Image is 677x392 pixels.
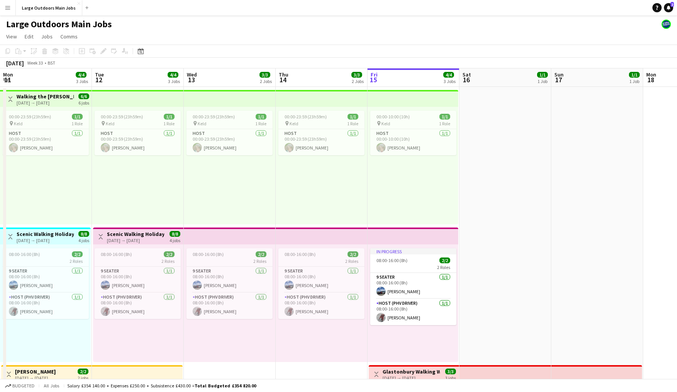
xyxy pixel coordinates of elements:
span: 2 Roles [437,264,450,270]
span: 11 [2,75,13,84]
span: Keld [14,121,23,126]
span: 2 Roles [70,258,83,264]
div: 4 jobs [78,237,89,243]
app-card-role: 9 Seater1/108:00-16:00 (8h)[PERSON_NAME] [278,267,364,293]
span: 1/1 [629,72,640,78]
h3: Walking the [PERSON_NAME] Way - [GEOGRAPHIC_DATA] [17,93,74,100]
span: 16 [461,75,471,84]
app-card-role: 9 Seater1/108:00-16:00 (8h)[PERSON_NAME] [370,273,456,299]
span: 2 Roles [253,258,266,264]
span: 1/1 [164,114,175,120]
span: 08:00-16:00 (8h) [101,251,132,257]
app-user-avatar: Large Outdoors Office [662,20,671,29]
span: 6/6 [78,93,89,99]
div: 3 Jobs [444,78,456,84]
app-card-role: Host (PHV Driver)1/108:00-16:00 (8h)[PERSON_NAME] [186,293,273,319]
div: [DATE] [6,59,24,67]
app-job-card: 08:00-16:00 (8h)2/22 Roles9 Seater1/108:00-16:00 (8h)[PERSON_NAME]Host (PHV Driver)1/108:00-16:00... [3,248,89,319]
div: 2 Jobs [352,78,364,84]
div: 1 Job [537,78,547,84]
span: 08:00-16:00 (8h) [376,257,408,263]
span: 17 [553,75,564,84]
app-card-role: 9 Seater1/108:00-16:00 (8h)[PERSON_NAME] [186,267,273,293]
div: [DATE] → [DATE] [107,238,164,243]
span: 00:00-23:59 (23h59m) [9,114,51,120]
span: 1 Role [347,121,358,126]
span: 00:00-23:59 (23h59m) [101,114,143,120]
span: 4/4 [443,72,454,78]
a: Comms [57,32,81,42]
div: 4 jobs [170,237,180,243]
span: 18 [645,75,656,84]
span: 2/2 [72,251,83,257]
h3: Glastonbury Walking Weekend - Explore Myths & Legends [383,368,440,375]
app-job-card: 08:00-16:00 (8h)2/22 Roles9 Seater1/108:00-16:00 (8h)[PERSON_NAME]Host (PHV Driver)1/108:00-16:00... [186,248,273,319]
h1: Large Outdoors Main Jobs [6,18,112,30]
h3: Scenic Walking Holiday - Exploring the Giant's Causeway [17,231,74,238]
div: [DATE] → [DATE] [17,238,74,243]
span: 00:00-23:59 (23h59m) [193,114,235,120]
span: Thu [279,71,288,78]
app-job-card: 00:00-10:00 (10h)1/1 Keld1 RoleHost1/100:00-10:00 (10h)[PERSON_NAME] [370,111,456,155]
a: Jobs [38,32,56,42]
span: 2 Roles [161,258,175,264]
span: 2/2 [256,251,266,257]
div: 3 Jobs [76,78,88,84]
span: Mon [3,71,13,78]
app-card-role: Host (PHV Driver)1/108:00-16:00 (8h)[PERSON_NAME] [95,293,181,319]
span: Total Budgeted £354 820.00 [195,383,256,389]
span: Wed [187,71,197,78]
span: Budgeted [12,383,35,389]
span: 2/2 [164,251,175,257]
span: Fri [371,71,378,78]
span: Week 33 [25,60,45,66]
button: Large Outdoors Main Jobs [16,0,82,15]
span: 13 [186,75,197,84]
span: 1/1 [537,72,548,78]
div: 3 Jobs [168,78,180,84]
span: 08:00-16:00 (8h) [193,251,224,257]
span: Mon [646,71,656,78]
div: 2 Jobs [260,78,272,84]
span: 15 [369,75,378,84]
span: 2/2 [348,251,358,257]
span: View [6,33,17,40]
app-job-card: 00:00-23:59 (23h59m)1/1 Keld1 RoleHost1/100:00-23:59 (23h59m)[PERSON_NAME] [186,111,273,155]
span: Keld [198,121,206,126]
span: 8/8 [170,231,180,237]
span: 2/2 [78,369,88,374]
app-job-card: 00:00-23:59 (23h59m)1/1 Keld1 RoleHost1/100:00-23:59 (23h59m)[PERSON_NAME] [278,111,364,155]
div: [DATE] → [DATE] [17,100,74,106]
app-job-card: 00:00-23:59 (23h59m)1/1 Keld1 RoleHost1/100:00-23:59 (23h59m)[PERSON_NAME] [95,111,181,155]
span: 1 Role [72,121,83,126]
div: In progress [370,248,456,254]
app-card-role: 9 Seater1/108:00-16:00 (8h)[PERSON_NAME] [3,267,89,293]
app-job-card: In progress08:00-16:00 (8h)2/22 Roles9 Seater1/108:00-16:00 (8h)[PERSON_NAME]Host (PHV Driver)1/1... [370,248,456,325]
span: Sat [462,71,471,78]
span: 1/1 [348,114,358,120]
div: BST [48,60,55,66]
span: 8/8 [78,231,89,237]
app-card-role: Host1/100:00-10:00 (10h)[PERSON_NAME] [370,129,456,155]
app-card-role: Host1/100:00-23:59 (23h59m)[PERSON_NAME] [3,129,89,155]
span: 1/1 [439,114,450,120]
app-job-card: 08:00-16:00 (8h)2/22 Roles9 Seater1/108:00-16:00 (8h)[PERSON_NAME]Host (PHV Driver)1/108:00-16:00... [278,248,364,319]
span: Sun [554,71,564,78]
span: 1 Role [439,121,450,126]
app-job-card: 08:00-16:00 (8h)2/22 Roles9 Seater1/108:00-16:00 (8h)[PERSON_NAME]Host (PHV Driver)1/108:00-16:00... [95,248,181,319]
span: Tue [95,71,104,78]
app-card-role: Host (PHV Driver)1/108:00-16:00 (8h)[PERSON_NAME] [278,293,364,319]
span: 1 Role [163,121,175,126]
span: 4/4 [76,72,86,78]
app-job-card: 00:00-23:59 (23h59m)1/1 Keld1 RoleHost1/100:00-23:59 (23h59m)[PERSON_NAME] [3,111,89,155]
span: 08:00-16:00 (8h) [9,251,40,257]
app-card-role: Host (PHV Driver)1/108:00-16:00 (8h)[PERSON_NAME] [3,293,89,319]
span: 08:00-16:00 (8h) [284,251,316,257]
span: Edit [25,33,33,40]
